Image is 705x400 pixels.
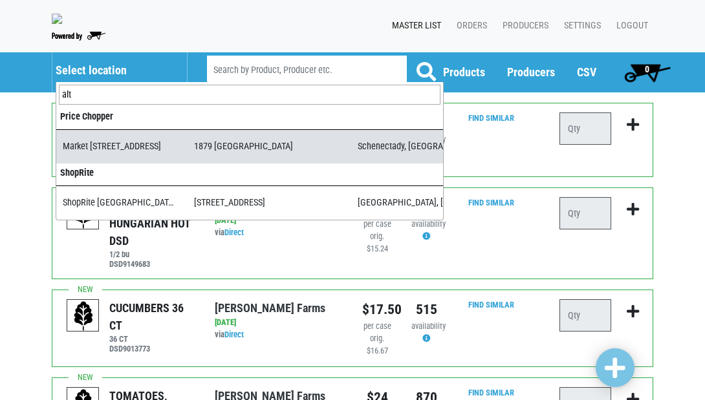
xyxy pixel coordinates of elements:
li: Price Chopper [56,107,443,163]
span: 0 [645,64,649,74]
span: availability [411,219,446,229]
h5: Select location [56,63,174,78]
input: Search by Product, Producer etc. [207,56,407,85]
div: via [215,227,343,239]
img: original-fc7597fdc6adbb9d0e2ae620e786d1a2.jpg [52,14,62,24]
li: ShopRite [56,163,443,220]
a: Direct [224,227,244,237]
input: Qty [559,197,611,229]
h6: 36 CT [109,334,195,344]
a: Producers [492,14,554,38]
img: placeholder-variety-43d6402dacf2d531de610a020419775a.svg [67,300,100,332]
h6: DSD9013773 [109,344,195,353]
div: $17.50 [362,299,392,320]
a: 0 [618,59,676,85]
div: 1879 [GEOGRAPHIC_DATA] [184,140,348,154]
h6: DSD9149683 [109,259,195,269]
div: ShopRite [GEOGRAPHIC_DATA], 280 [53,196,184,210]
a: Find Similar [468,388,514,397]
div: [DATE] [215,215,343,227]
h6: 1/2 bu [109,249,195,259]
div: Market [STREET_ADDRESS] [53,140,184,154]
a: Find Similar [468,113,514,123]
div: 515 [411,299,441,320]
div: [STREET_ADDRESS] [184,196,348,210]
div: Schenectady, [GEOGRAPHIC_DATA] [348,140,446,154]
a: Find Similar [468,300,514,310]
a: Orders [446,14,492,38]
a: Master List [382,14,446,38]
div: per case [362,321,392,333]
div: via [215,329,343,341]
div: orig. $15.24 [362,231,392,255]
div: [DATE] [215,317,343,329]
h4: ShopRite [60,167,439,178]
div: orig. $16.67 [362,333,392,357]
a: Direct [224,330,244,339]
span: availability [411,321,446,331]
a: [PERSON_NAME] Farms [215,301,325,315]
h4: Price Chopper [60,111,439,122]
div: PEPPERS, HUNGARIAN HOT DSD [109,197,195,249]
a: Find Similar [468,198,514,207]
a: CSV [577,65,596,79]
a: Products [443,65,485,79]
a: Logout [606,14,653,38]
a: Producers [507,65,555,79]
input: Qty [559,299,611,332]
a: Settings [554,14,606,38]
div: [GEOGRAPHIC_DATA], [GEOGRAPHIC_DATA] [348,196,446,210]
img: Powered by Big Wheelbarrow [52,32,105,41]
input: Qty [559,112,611,145]
div: CUCUMBERS 36 CT [109,299,195,334]
div: per case [362,218,392,231]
